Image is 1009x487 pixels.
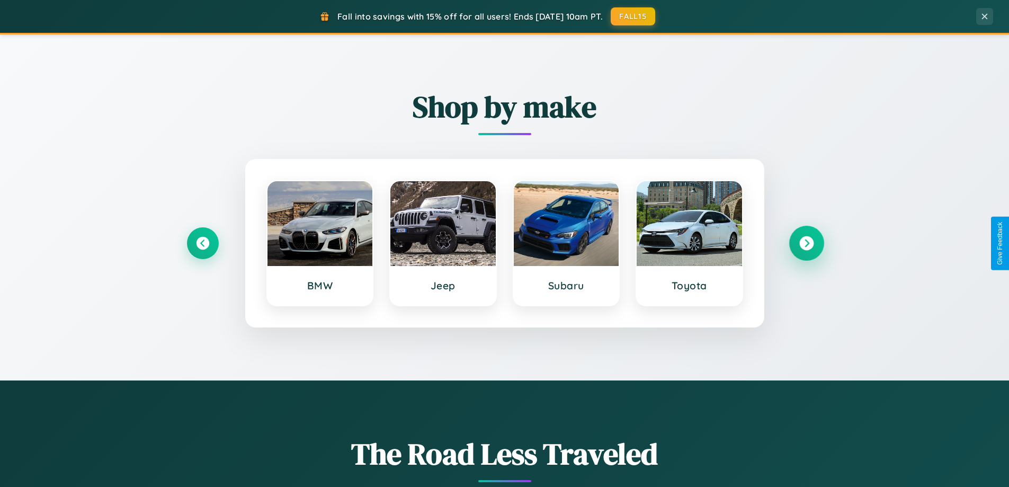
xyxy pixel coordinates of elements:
[278,279,362,292] h3: BMW
[187,433,823,474] h1: The Road Less Traveled
[996,222,1004,265] div: Give Feedback
[337,11,603,22] span: Fall into savings with 15% off for all users! Ends [DATE] 10am PT.
[611,7,655,25] button: FALL15
[187,86,823,127] h2: Shop by make
[647,279,731,292] h3: Toyota
[401,279,485,292] h3: Jeep
[524,279,609,292] h3: Subaru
